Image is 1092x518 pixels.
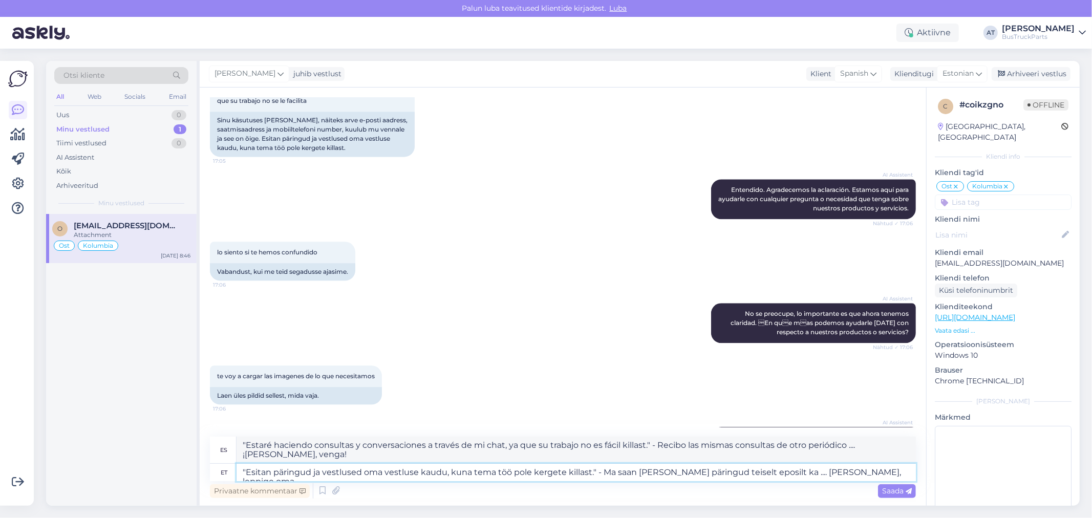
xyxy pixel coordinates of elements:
p: Kliendi tag'id [935,167,1072,178]
span: o [57,225,62,232]
div: Kõik [56,166,71,177]
div: es [221,441,228,459]
span: Ost [59,243,70,249]
p: Klienditeekond [935,301,1072,312]
span: Luba [607,4,630,13]
span: Nähtud ✓ 17:06 [873,343,913,351]
div: Arhiveeritud [56,181,98,191]
span: AI Assistent [874,171,913,179]
p: Kliendi email [935,247,1072,258]
div: Klient [806,69,831,79]
div: AT [983,26,998,40]
span: 17:06 [213,281,251,289]
div: et [221,464,227,481]
div: Laen üles pildid sellest, mida vaja. [210,387,382,404]
p: Operatsioonisüsteem [935,339,1072,350]
div: [GEOGRAPHIC_DATA], [GEOGRAPHIC_DATA] [938,121,1061,143]
p: Chrome [TECHNICAL_ID] [935,376,1072,386]
img: Askly Logo [8,69,28,89]
div: Vabandust, kui me teid segadusse ajasime. [210,263,355,280]
div: Socials [122,90,147,103]
div: 0 [172,138,186,148]
div: # coikzgno [959,99,1023,111]
div: Email [167,90,188,103]
span: 17:06 [213,405,251,413]
div: Küsi telefoninumbrit [935,284,1017,297]
div: BusTruckParts [1002,33,1075,41]
span: Ost [941,183,952,189]
div: 0 [172,110,186,120]
span: Otsi kliente [63,70,104,81]
input: Lisa nimi [935,229,1060,241]
div: Tiimi vestlused [56,138,106,148]
div: Web [85,90,103,103]
div: Privaatne kommentaar [210,484,310,498]
div: [PERSON_NAME] [935,397,1072,406]
div: AI Assistent [56,153,94,163]
div: juhib vestlust [289,69,341,79]
div: [DATE] 8:46 [161,252,190,260]
a: [PERSON_NAME]BusTruckParts [1002,25,1086,41]
span: olgalizeth03@gmail.com [74,221,180,230]
div: Sinu käsutuses [PERSON_NAME], näiteks arve e-posti aadress, saatmisaadress ja mobiiltelefoni numb... [210,112,415,157]
textarea: "Esitan päringud ja vestlused oma vestluse kaudu, kuna tema töö pole kergete killast." - Ma saan ... [237,464,916,481]
p: Windows 10 [935,350,1072,361]
p: Kliendi telefon [935,273,1072,284]
div: All [54,90,66,103]
input: Lisa tag [935,195,1072,210]
span: AI Assistent [874,419,913,426]
div: Attachment [74,230,190,240]
span: Offline [1023,99,1068,111]
span: Kolumbia [972,183,1002,189]
span: 17:05 [213,157,251,165]
p: Vaata edasi ... [935,326,1072,335]
p: Kliendi nimi [935,214,1072,225]
span: lo siento si te hemos confundido [217,248,317,256]
span: Kolumbia [83,243,113,249]
div: Kliendi info [935,152,1072,161]
span: Saada [882,486,912,495]
a: [URL][DOMAIN_NAME] [935,313,1015,322]
div: Klienditugi [890,69,934,79]
span: No se preocupe, lo importante es que ahora tenemos claridad. En que mas podemos ayudarle [DATE... [731,310,910,336]
span: Nähtud ✓ 17:06 [873,220,913,227]
span: te voy a cargar las imagenes de lo que necesitamos [217,372,375,380]
span: [PERSON_NAME] [215,68,275,79]
span: c [944,102,948,110]
p: [EMAIL_ADDRESS][DOMAIN_NAME] [935,258,1072,269]
p: Märkmed [935,412,1072,423]
span: AI Assistent [874,295,913,303]
textarea: "Estaré haciendo consultas y conversaciones a través de mi chat, ya que su trabajo no es fácil ki... [237,437,916,463]
span: Entendido. Agradecemos la aclaración. Estamos aquí para ayudarle con cualquier pregunta o necesid... [718,186,910,212]
span: Minu vestlused [98,199,144,208]
div: Uus [56,110,69,120]
span: Estonian [943,68,974,79]
div: Aktiivne [896,24,959,42]
div: 1 [174,124,186,135]
div: [PERSON_NAME] [1002,25,1075,33]
p: Brauser [935,365,1072,376]
div: Arhiveeri vestlus [992,67,1070,81]
div: Minu vestlused [56,124,110,135]
span: Spanish [840,68,868,79]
